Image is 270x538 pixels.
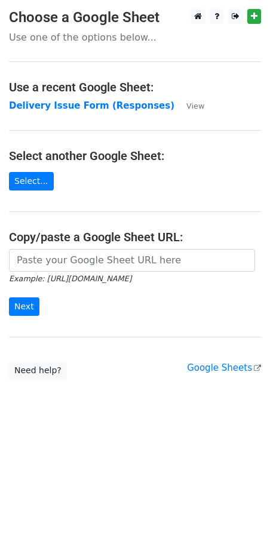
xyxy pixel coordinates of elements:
[9,80,261,94] h4: Use a recent Google Sheet:
[9,274,131,283] small: Example: [URL][DOMAIN_NAME]
[9,249,255,272] input: Paste your Google Sheet URL here
[9,31,261,44] p: Use one of the options below...
[9,149,261,163] h4: Select another Google Sheet:
[9,230,261,244] h4: Copy/paste a Google Sheet URL:
[186,102,204,110] small: View
[9,361,67,380] a: Need help?
[9,172,54,190] a: Select...
[187,362,261,373] a: Google Sheets
[174,100,204,111] a: View
[9,100,174,111] a: Delivery Issue Form (Responses)
[9,297,39,316] input: Next
[9,9,261,26] h3: Choose a Google Sheet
